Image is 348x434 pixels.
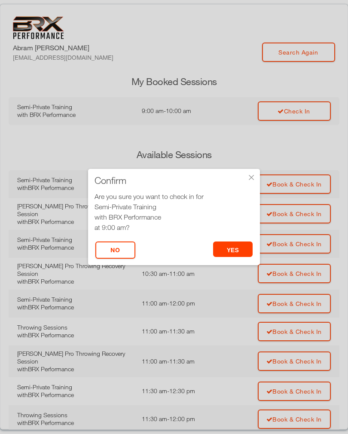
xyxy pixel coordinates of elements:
[95,191,253,232] div: Are you sure you want to check in for at 9:00 am?
[95,202,253,212] div: Semi-Private Training
[95,212,253,222] div: with BRX Performance
[95,241,135,259] button: No
[213,241,253,257] button: yes
[95,176,126,185] span: Confirm
[247,173,256,182] div: ×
